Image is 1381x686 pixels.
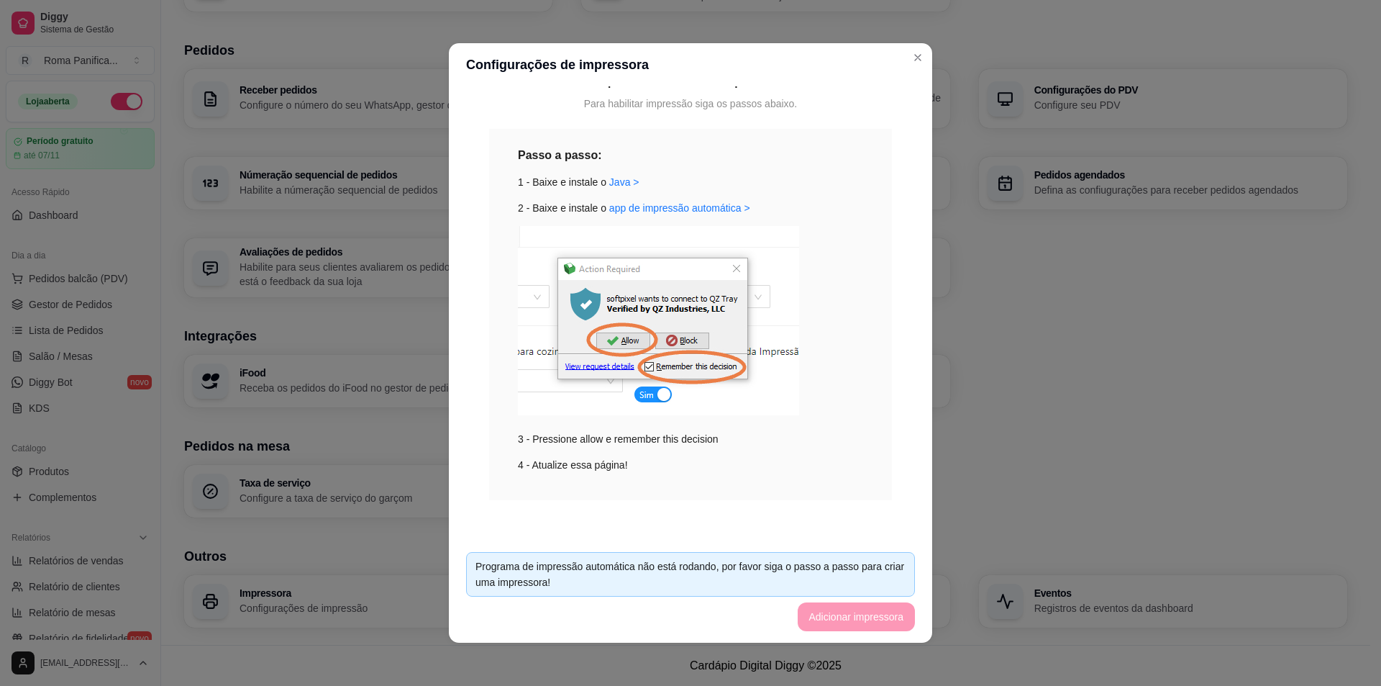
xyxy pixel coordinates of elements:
a: app de impressão automática > [609,202,750,214]
div: Para habilitar impressão siga os passos abaixo. [489,96,892,112]
header: Configurações de impressora [449,43,932,86]
div: 4 - Atualize essa página! [518,457,863,473]
button: Close [906,46,929,69]
div: 2 - Baixe e instale o [518,200,863,216]
img: exemplo [518,226,799,415]
div: 3 - Pressione allow e remember this decision [518,226,863,447]
a: Java > [609,176,639,188]
div: 1 - Baixe e instale o [518,174,863,190]
strong: Passo a passo: [518,149,602,161]
div: Programa de impressão automática não está rodando, por favor siga o passo a passo para criar uma ... [475,559,906,590]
